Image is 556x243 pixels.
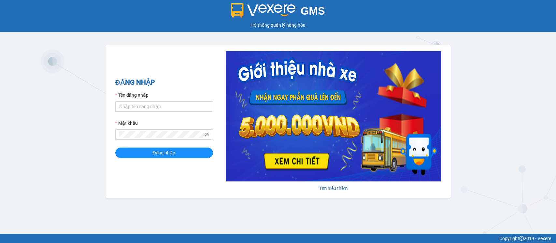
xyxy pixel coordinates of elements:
[226,51,441,181] img: banner-0
[115,101,213,112] input: Tên đăng nhập
[115,148,213,158] button: Đăng nhập
[226,185,441,192] div: Tìm hiểu thêm
[231,3,295,18] img: logo 2
[5,235,551,242] div: Copyright 2019 - Vexere
[301,5,325,17] span: GMS
[231,10,325,15] a: GMS
[2,21,554,29] div: Hệ thống quản lý hàng hóa
[519,236,524,241] span: copyright
[119,131,203,138] input: Mật khẩu
[115,77,213,88] h2: ĐĂNG NHẬP
[115,92,149,99] label: Tên đăng nhập
[205,132,209,137] span: eye-invisible
[153,149,176,156] span: Đăng nhập
[115,120,138,127] label: Mật khẩu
